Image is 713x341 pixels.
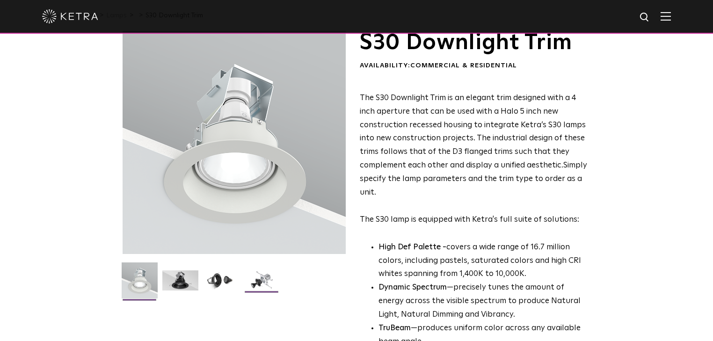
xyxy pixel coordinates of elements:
span: Commercial & Residential [410,62,517,69]
img: ketra-logo-2019-white [42,9,98,23]
strong: TruBeam [378,324,411,332]
li: —precisely tunes the amount of energy across the visible spectrum to produce Natural Light, Natur... [378,281,588,322]
h1: S30 Downlight Trim [360,31,588,54]
img: S30-DownlightTrim-2021-Web-Square [122,262,158,305]
img: search icon [639,12,651,23]
span: The S30 Downlight Trim is an elegant trim designed with a 4 inch aperture that can be used with a... [360,94,586,169]
img: S30 Halo Downlight_Table Top_Black [203,270,239,297]
img: S30 Halo Downlight_Hero_Black_Gradient [162,270,198,297]
img: Hamburger%20Nav.svg [661,12,671,21]
div: Availability: [360,61,588,71]
p: covers a wide range of 16.7 million colors, including pastels, saturated colors and high CRI whit... [378,241,588,282]
img: S30 Halo Downlight_Exploded_Black [244,270,280,297]
p: The S30 lamp is equipped with Ketra's full suite of solutions: [360,92,588,227]
strong: High Def Palette - [378,243,446,251]
span: Simply specify the lamp parameters and the trim type to order as a unit.​ [360,161,587,196]
strong: Dynamic Spectrum [378,283,447,291]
